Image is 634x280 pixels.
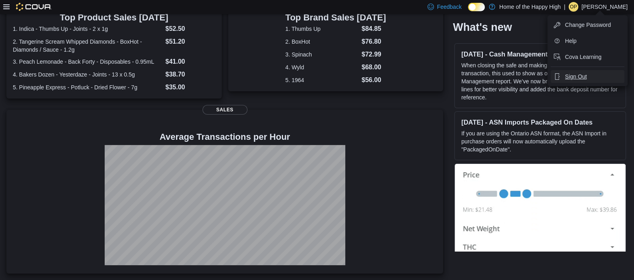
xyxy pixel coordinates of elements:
[565,21,611,29] span: Change Password
[565,73,587,81] span: Sign Out
[286,25,359,33] dt: 1. Thumbs Up
[551,18,624,31] button: Change Password
[165,83,215,92] dd: $35.00
[551,50,624,63] button: Cova Learning
[286,38,359,46] dt: 2. BoxHot
[468,11,468,12] span: Dark Mode
[461,50,619,58] h3: [DATE] - Cash Management Report Changes
[286,13,386,22] h3: Top Brand Sales [DATE]
[581,2,628,12] p: [PERSON_NAME]
[564,2,565,12] p: |
[13,58,162,66] dt: 3. Peach Lemonade - Back Forty - Disposables - 0.95mL
[13,71,162,79] dt: 4. Bakers Dozen - Yesterdaze - Joints - 13 x 0.5g
[362,24,386,34] dd: $84.85
[499,2,561,12] p: Home of the Happy High
[565,37,577,45] span: Help
[13,25,162,33] dt: 1. Indica - Thumbs Up - Joints - 2 x 1g
[565,53,602,61] span: Cova Learning
[461,129,619,153] p: If you are using the Ontario ASN format, the ASN Import in purchase orders will now automatically...
[453,21,512,34] h2: What's new
[165,37,215,46] dd: $51.20
[203,105,247,115] span: Sales
[13,83,162,91] dt: 5. Pineapple Express - Potluck - Dried Flower - 7g
[165,24,215,34] dd: $52.50
[468,3,485,11] input: Dark Mode
[13,13,215,22] h3: Top Product Sales [DATE]
[570,2,577,12] span: OP
[362,62,386,72] dd: $68.00
[286,50,359,58] dt: 3. Spinach
[437,3,462,11] span: Feedback
[362,50,386,59] dd: $72.99
[461,61,619,101] p: When closing the safe and making a bank deposit in the same transaction, this used to show as one...
[16,3,52,11] img: Cova
[286,76,359,84] dt: 5. 1964
[551,70,624,83] button: Sign Out
[362,75,386,85] dd: $56.00
[461,118,619,126] h3: [DATE] - ASN Imports Packaged On Dates
[165,57,215,66] dd: $41.00
[13,38,162,54] dt: 2. Tangerine Scream Whipped Diamonds - BoxHot - Diamonds / Sauce - 1.2g
[551,34,624,47] button: Help
[362,37,386,46] dd: $76.80
[165,70,215,79] dd: $38.70
[286,63,359,71] dt: 4. Wyld
[569,2,578,12] div: Olivia Palmiere
[13,132,437,142] h4: Average Transactions per Hour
